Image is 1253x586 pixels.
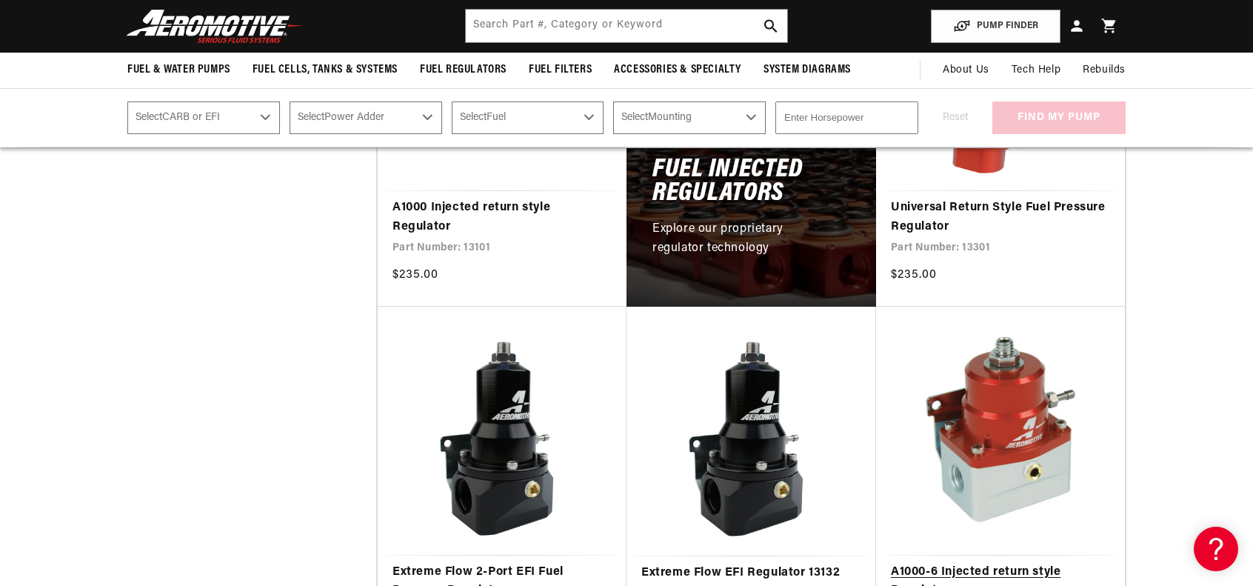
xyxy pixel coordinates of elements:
summary: Fuel Cells, Tanks & Systems [241,53,409,87]
img: Aeromotive [122,9,307,44]
span: About Us [943,64,989,76]
select: Fuel [452,101,604,134]
p: Explore our proprietary regulator technology [652,220,834,258]
a: Extreme Flow EFI Regulator 13132 [641,564,861,583]
span: Fuel Regulators [420,62,507,78]
summary: Fuel Filters [518,53,603,87]
a: Universal Return Style Fuel Pressure Regulator [891,199,1110,236]
span: Fuel Filters [529,62,592,78]
summary: System Diagrams [752,53,862,87]
span: Tech Help [1012,62,1060,79]
select: CARB or EFI [127,101,280,134]
select: Power Adder [290,101,442,134]
summary: Tech Help [1000,53,1072,88]
span: System Diagrams [764,62,851,78]
summary: Accessories & Specialty [603,53,752,87]
input: Search by Part Number, Category or Keyword [466,10,787,42]
summary: Fuel & Water Pumps [116,53,241,87]
input: Enter Horsepower [775,101,918,134]
a: A1000 Injected return style Regulator [392,199,612,236]
summary: Fuel Regulators [409,53,518,87]
h2: Fuel Injected Regulators [652,159,850,205]
span: Fuel Cells, Tanks & Systems [253,62,398,78]
span: Accessories & Specialty [614,62,741,78]
select: Mounting [613,101,766,134]
summary: Rebuilds [1072,53,1137,88]
span: Fuel & Water Pumps [127,62,230,78]
button: PUMP FINDER [931,10,1060,43]
a: About Us [932,53,1000,88]
span: Rebuilds [1083,62,1126,79]
button: search button [755,10,787,42]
